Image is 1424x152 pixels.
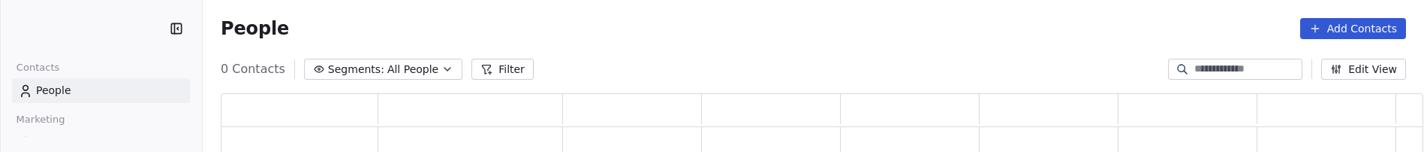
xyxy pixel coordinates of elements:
[221,60,285,78] span: 0 Contacts
[1300,18,1406,39] button: Add Contacts
[1321,59,1406,80] button: Edit View
[10,108,71,131] span: Marketing
[471,59,534,80] button: Filter
[36,135,90,150] span: Workflows
[221,17,289,40] span: People
[12,78,190,103] a: People
[328,62,384,78] span: Segments:
[387,62,438,78] span: All People
[36,83,71,99] span: People
[10,56,66,79] span: Contacts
